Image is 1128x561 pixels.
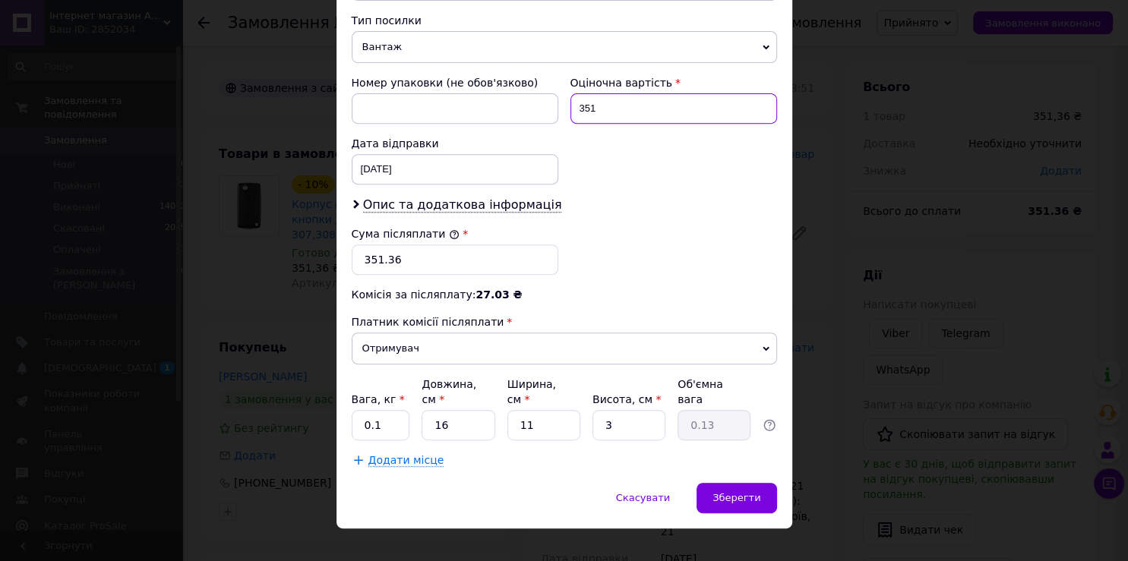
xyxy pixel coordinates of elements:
label: Висота, см [592,393,661,405]
span: Тип посилки [352,14,422,27]
span: Вантаж [352,31,777,63]
span: Зберегти [713,492,760,503]
span: Скасувати [616,492,670,503]
div: Об'ємна вага [678,377,750,407]
div: Комісія за післяплату: [352,287,777,302]
span: 27.03 ₴ [476,288,522,301]
span: Отримувач [352,333,777,364]
label: Довжина, см [422,378,476,405]
span: Опис та додаткова інформація [363,197,562,213]
label: Ширина, см [507,378,556,405]
label: Вага, кг [352,393,405,405]
label: Сума післяплати [352,228,460,240]
span: Платник комісії післяплати [352,316,504,328]
span: Додати місце [368,454,444,467]
div: Номер упаковки (не обов'язково) [352,75,558,90]
div: Оціночна вартість [570,75,777,90]
div: Дата відправки [352,136,558,151]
